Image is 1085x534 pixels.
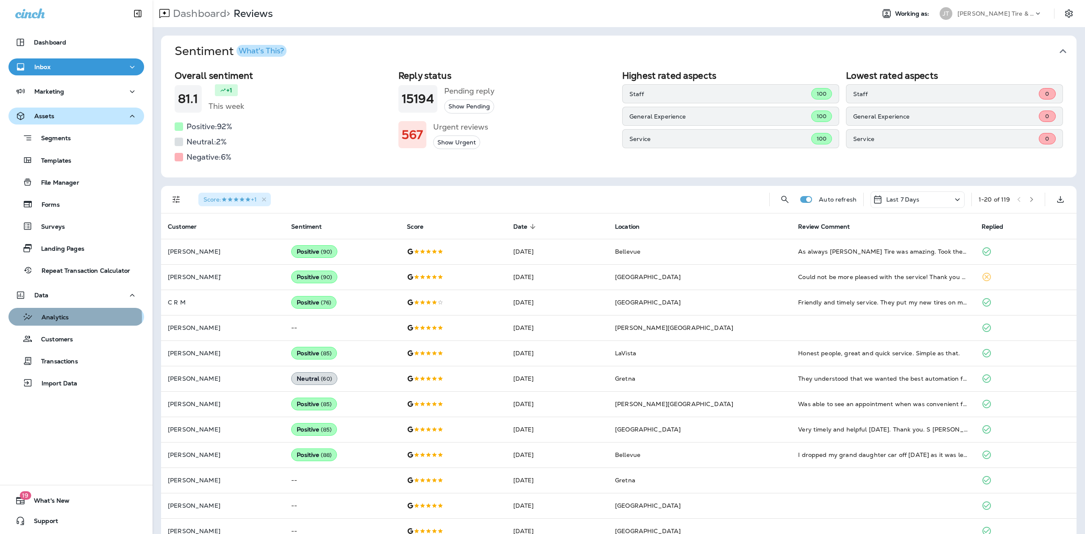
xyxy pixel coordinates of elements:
[776,191,793,208] button: Search Reviews
[513,223,539,230] span: Date
[940,7,952,20] div: JT
[168,401,278,407] p: [PERSON_NAME]
[957,10,1034,17] p: [PERSON_NAME] Tire & Auto
[853,136,1039,142] p: Service
[798,223,861,230] span: Review Comment
[506,442,608,468] td: [DATE]
[291,271,337,283] div: Positive
[629,91,811,97] p: Staff
[407,223,423,230] span: Score
[170,7,230,20] p: Dashboard >
[33,267,130,275] p: Repeat Transaction Calculator
[8,217,144,235] button: Surveys
[615,451,640,459] span: Bellevue
[615,426,681,433] span: [GEOGRAPHIC_DATA]
[291,245,337,258] div: Positive
[33,358,78,366] p: Transactions
[33,223,65,231] p: Surveys
[33,179,79,187] p: File Manager
[798,247,968,256] div: As always Jensen Tire was amazing. Took the best care possible of my vehicles!
[433,136,480,149] button: Show Urgent
[321,274,332,281] span: ( 90 )
[34,88,64,95] p: Marketing
[798,223,850,230] span: Review Comment
[209,100,244,113] h5: This week
[168,477,278,484] p: [PERSON_NAME]
[168,274,278,280] p: [PERSON_NAME]`
[168,36,1083,67] button: SentimentWhat's This?
[819,196,857,203] p: Auto refresh
[291,448,337,461] div: Positive
[629,113,811,120] p: General Experience
[25,497,70,507] span: What's New
[615,400,733,408] span: [PERSON_NAME][GEOGRAPHIC_DATA]
[291,223,333,230] span: Sentiment
[506,366,608,391] td: [DATE]
[186,120,232,133] h5: Positive: 92 %
[8,374,144,392] button: Import Data
[168,299,278,306] p: C R M
[8,287,144,304] button: Data
[236,45,287,57] button: What's This?
[33,336,73,344] p: Customers
[817,113,826,120] span: 100
[291,347,337,360] div: Positive
[1045,113,1049,120] span: 0
[321,426,331,433] span: ( 85 )
[982,223,1004,230] span: Replied
[8,261,144,279] button: Repeat Transaction Calculator
[203,196,257,203] span: Score : +1
[798,451,968,459] div: I dropped my grand daughter car off yesterday as it was leaking oil. They found the leaks and had...
[8,195,144,213] button: Forms
[284,493,400,518] td: --
[853,113,1039,120] p: General Experience
[8,239,144,257] button: Landing Pages
[817,90,826,97] span: 100
[846,70,1063,81] h2: Lowest rated aspects
[168,223,208,230] span: Customer
[25,517,58,528] span: Support
[615,375,635,382] span: Gretna
[321,248,332,255] span: ( 90 )
[34,292,49,299] p: Data
[506,290,608,315] td: [DATE]
[8,129,144,147] button: Segments
[798,349,968,357] div: Honest people, great and quick service. Simple as that.
[982,223,1015,230] span: Replied
[798,425,968,434] div: Very timely and helpful today. Thank you. S Ruff
[321,299,331,306] span: ( 76 )
[615,476,635,484] span: Gretna
[168,191,185,208] button: Filters
[168,223,197,230] span: Customer
[168,248,278,255] p: [PERSON_NAME]
[33,135,71,143] p: Segments
[615,223,651,230] span: Location
[321,350,331,357] span: ( 85 )
[798,400,968,408] div: Was able to see an appointment when was convenient for me. Then was able to change it to an earli...
[33,157,71,165] p: Templates
[506,468,608,493] td: [DATE]
[291,398,337,410] div: Positive
[506,391,608,417] td: [DATE]
[284,315,400,340] td: --
[615,248,640,255] span: Bellevue
[168,451,278,458] p: [PERSON_NAME]
[230,7,273,20] p: Reviews
[291,223,322,230] span: Sentiment
[1045,135,1049,142] span: 0
[506,417,608,442] td: [DATE]
[291,423,337,436] div: Positive
[506,239,608,264] td: [DATE]
[8,308,144,326] button: Analytics
[8,151,144,169] button: Templates
[8,492,144,509] button: 19What's New
[798,273,968,281] div: Could not be more pleased with the service! Thank you so much!
[506,493,608,518] td: [DATE]
[506,315,608,340] td: [DATE]
[615,223,640,230] span: Location
[402,128,423,142] h1: 567
[178,92,198,106] h1: 81.1
[175,70,392,81] h2: Overall sentiment
[402,92,434,106] h1: 15194
[186,150,231,164] h5: Negative: 6 %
